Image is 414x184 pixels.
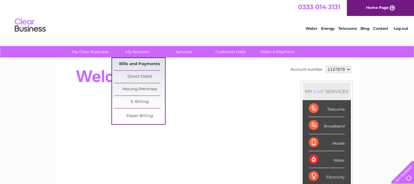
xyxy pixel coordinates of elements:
a: E-Billing [114,96,165,108]
a: Make A Payment [252,46,303,57]
a: My Clear Business [65,46,116,57]
div: Water [309,151,345,168]
a: Blog [360,26,369,31]
a: Contact [373,26,388,31]
img: logo.png [14,16,46,35]
a: My Account [112,46,163,57]
a: Log out [394,26,408,31]
div: Broadband [309,117,345,134]
a: Water [306,26,317,31]
a: Direct Debit [114,71,165,83]
a: Paper Billing [114,110,165,122]
a: 0333 014 3131 [298,3,340,11]
div: Telecoms [309,100,345,117]
div: Clear Business is a trading name of Verastar Limited (registered in [GEOGRAPHIC_DATA] No. 3667643... [62,3,353,30]
a: Customer Help [205,46,256,57]
div: MY SERVICES [303,83,351,100]
a: Services [159,46,209,57]
div: LIVE [312,88,325,94]
div: Mobile [309,134,345,151]
a: Bills and Payments [114,58,165,70]
a: Telecoms [338,26,357,31]
a: Moving Premises [114,83,165,96]
td: Account number [289,64,324,75]
a: Energy [321,26,335,31]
